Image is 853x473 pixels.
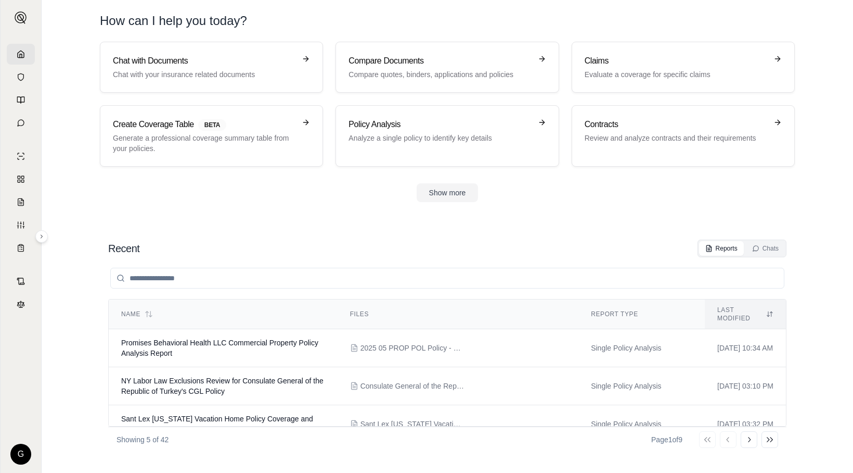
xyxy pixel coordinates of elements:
a: Custom Report [7,215,35,235]
a: Single Policy [7,146,35,167]
span: Promises Behavioral Health LLC Commercial Property Policy Analysis Report [121,339,318,357]
a: Chat [7,113,35,133]
td: Single Policy Analysis [578,405,705,443]
span: Sant Lex Maine Vacation Home Policy Coverage and Limitations Analysis [121,415,313,433]
div: Name [121,310,325,318]
a: Contract Analysis [7,271,35,292]
a: Policy Comparisons [7,169,35,190]
a: Chat with DocumentsChat with your insurance related documents [100,42,323,93]
a: ContractsReview and analyze contracts and their requirements [572,105,795,167]
div: Reports [705,244,738,253]
a: Home [7,44,35,65]
h3: Chat with Documents [113,55,295,67]
span: Sant Lex Maine Vacation Home Policy Language.pdf [360,419,464,429]
img: Expand sidebar [15,11,27,24]
p: Generate a professional coverage summary table from your policies. [113,133,295,154]
button: Chats [746,241,785,256]
span: NY Labor Law Exclusions Review for Consulate General of the Republic of Turkey's CGL Policy [121,377,324,395]
a: Legal Search Engine [7,294,35,315]
h3: Create Coverage Table [113,118,295,131]
td: Single Policy Analysis [578,367,705,405]
h3: Contracts [585,118,767,131]
span: 2025 05 PROP POL Policy - RSUI.pdf [360,343,464,353]
p: Compare quotes, binders, applications and policies [348,69,531,80]
td: [DATE] 03:10 PM [705,367,786,405]
a: Coverage Table [7,238,35,258]
p: Chat with your insurance related documents [113,69,295,80]
h3: Claims [585,55,767,67]
a: Prompt Library [7,90,35,110]
th: Files [338,300,578,329]
div: Page 1 of 9 [651,434,682,445]
td: [DATE] 10:34 AM [705,329,786,367]
td: Single Policy Analysis [578,329,705,367]
h1: How can I help you today? [100,13,795,29]
p: Showing 5 of 42 [117,434,169,445]
span: Consulate General of the Republic of Turkey Policy.pdf [360,381,464,391]
span: BETA [198,119,226,131]
a: Compare DocumentsCompare quotes, binders, applications and policies [335,42,559,93]
th: Report Type [578,300,705,329]
a: Create Coverage TableBETAGenerate a professional coverage summary table from your policies. [100,105,323,167]
h2: Recent [108,241,139,256]
p: Review and analyze contracts and their requirements [585,133,767,143]
a: ClaimsEvaluate a coverage for specific claims [572,42,795,93]
div: Chats [752,244,779,253]
a: Claim Coverage [7,192,35,213]
button: Expand sidebar [10,7,31,28]
div: Last modified [717,306,773,322]
button: Reports [699,241,744,256]
td: [DATE] 03:32 PM [705,405,786,443]
div: G [10,444,31,465]
a: Policy AnalysisAnalyze a single policy to identify key details [335,105,559,167]
h3: Compare Documents [348,55,531,67]
button: Show more [417,183,479,202]
p: Evaluate a coverage for specific claims [585,69,767,80]
p: Analyze a single policy to identify key details [348,133,531,143]
h3: Policy Analysis [348,118,531,131]
button: Expand sidebar [35,230,48,243]
a: Documents Vault [7,67,35,88]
